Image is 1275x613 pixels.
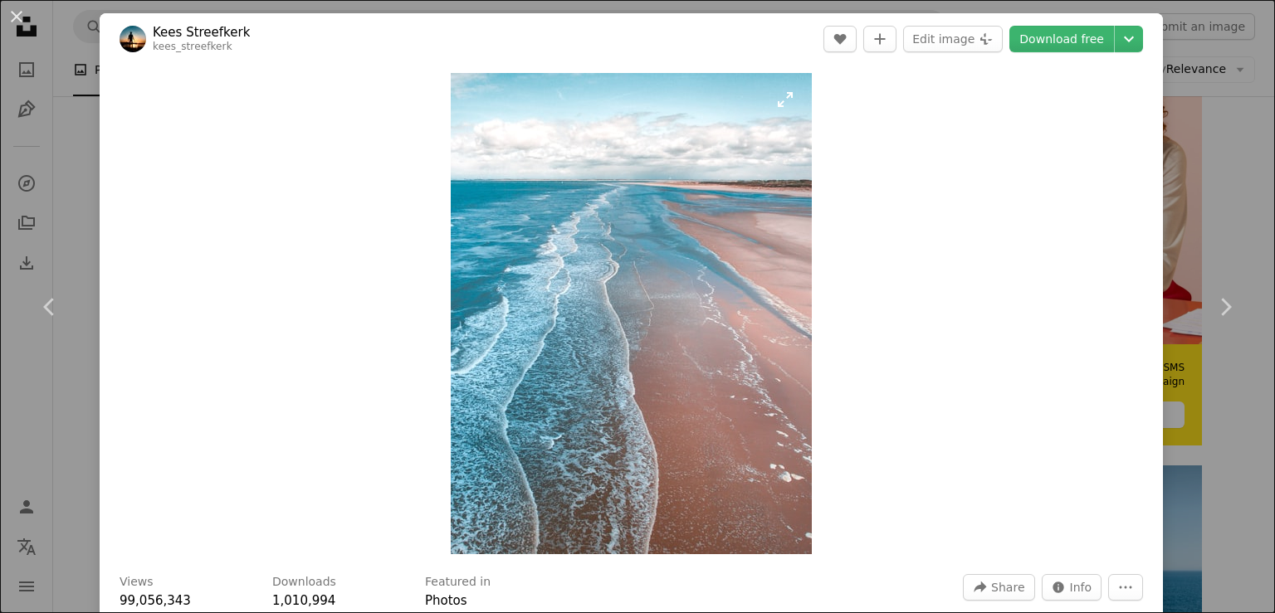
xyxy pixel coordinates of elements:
[1175,227,1275,387] a: Next
[963,574,1034,601] button: Share this image
[1070,575,1092,600] span: Info
[1115,26,1143,52] button: Choose download size
[823,26,857,52] button: Like
[120,574,154,591] h3: Views
[425,574,491,591] h3: Featured in
[1009,26,1114,52] a: Download free
[863,26,896,52] button: Add to Collection
[120,593,191,608] span: 99,056,343
[153,24,250,41] a: Kees Streefkerk
[903,26,1003,52] button: Edit image
[153,41,232,52] a: kees_streefkerk
[120,26,146,52] img: Go to Kees Streefkerk's profile
[272,593,335,608] span: 1,010,994
[1108,574,1143,601] button: More Actions
[451,73,812,554] button: Zoom in on this image
[991,575,1024,600] span: Share
[272,574,336,591] h3: Downloads
[451,73,812,554] img: empty seashore
[425,593,467,608] a: Photos
[1042,574,1102,601] button: Stats about this image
